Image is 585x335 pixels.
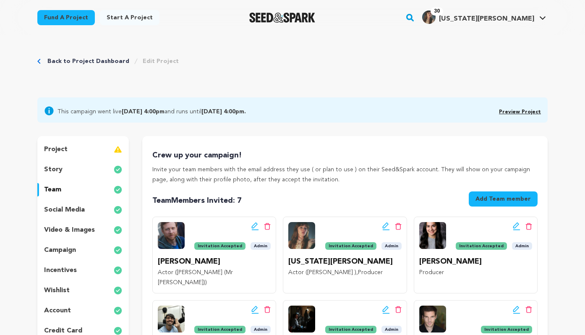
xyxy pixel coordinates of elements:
span: Invitation Accepted [194,326,245,333]
button: team [37,183,129,196]
span: Producer [358,270,383,275]
img: check-circle-full.svg [114,205,122,215]
p: [PERSON_NAME] [158,256,271,268]
div: Breadcrumb [37,57,179,65]
div: Virginia N.'s Profile [422,10,534,24]
p: account [44,306,71,316]
p: campaign [44,245,76,255]
button: project [37,143,129,156]
a: Virginia N.'s Profile [420,9,548,24]
img: team picture [158,306,185,332]
img: team picture [419,222,446,249]
p: Invite your team members with the email address they use ( or plan to use ) on their Seed&Spark a... [152,165,538,185]
img: check-circle-full.svg [114,285,122,296]
p: incentives [44,265,77,275]
b: [DATE] 4:00pm. [201,109,246,115]
p: team [44,185,61,195]
span: Producer [419,270,444,275]
span: Members Invited [171,197,233,204]
span: Actor [158,270,173,275]
span: ([PERSON_NAME] ) [306,270,356,275]
button: wishlist [37,284,129,297]
span: Admin [251,326,271,333]
p: Crew up your campaign! [152,149,538,162]
img: check-circle-full.svg [114,265,122,275]
img: team picture [288,222,315,249]
img: check-circle-full.svg [114,185,122,195]
img: Seed&Spark Logo Dark Mode [249,13,315,23]
p: social media [44,205,85,215]
img: Action1.jpg [422,10,436,24]
span: Admin [381,326,402,333]
span: 30 [431,7,443,16]
span: Invitation Accepted [325,326,376,333]
a: Fund a project [37,10,95,25]
span: Invitation Accepted [481,326,532,333]
p: project [44,144,68,154]
a: Back to Project Dashboard [47,57,129,65]
span: Actor [288,270,304,275]
p: , [288,268,401,278]
img: team picture [419,306,446,332]
button: Add Team member [469,191,538,207]
p: Team : 7 [152,195,242,207]
button: account [37,304,129,317]
span: Invitation Accepted [456,242,507,250]
button: video & images [37,223,129,237]
img: team picture [158,222,185,249]
img: check-circle-full.svg [114,306,122,316]
a: Preview Project [499,110,541,115]
span: Admin [381,242,402,250]
a: Seed&Spark Homepage [249,13,315,23]
p: [US_STATE][PERSON_NAME] [288,256,401,268]
span: Admin [512,242,532,250]
b: [DATE] 4:00pm [122,109,165,115]
span: This campaign went live and runs until [57,106,246,116]
span: Virginia N.'s Profile [420,9,548,26]
button: social media [37,203,129,217]
span: Invitation Accepted [194,242,245,250]
p: video & images [44,225,95,235]
span: Invitation Accepted [325,242,376,250]
img: team picture [288,306,315,332]
img: check-circle-full.svg [114,165,122,175]
a: Edit Project [143,57,179,65]
a: Start a project [100,10,159,25]
button: story [37,163,129,176]
span: ([PERSON_NAME] (Mr [PERSON_NAME])) [158,270,233,285]
span: [US_STATE][PERSON_NAME] [439,16,534,22]
p: story [44,165,63,175]
p: [PERSON_NAME] [419,256,532,268]
p: wishlist [44,285,70,296]
button: campaign [37,243,129,257]
button: incentives [37,264,129,277]
img: check-circle-full.svg [114,245,122,255]
img: warning-full.svg [114,144,122,154]
span: Admin [251,242,271,250]
img: check-circle-full.svg [114,225,122,235]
